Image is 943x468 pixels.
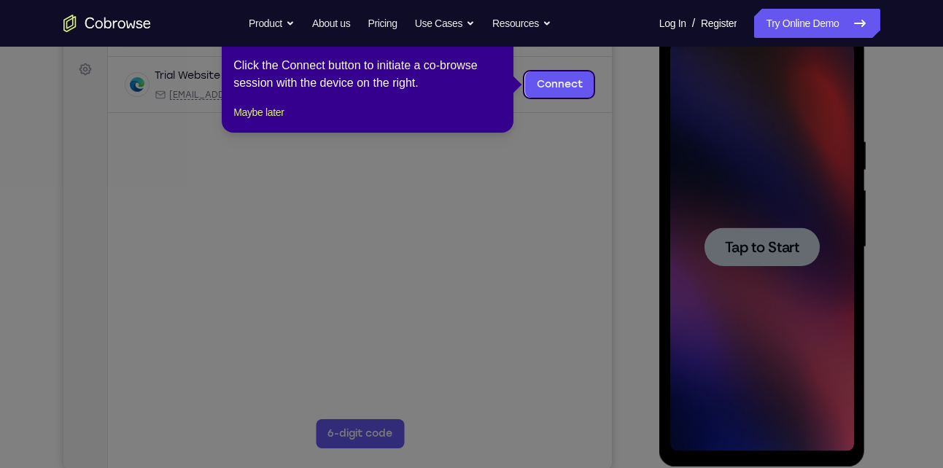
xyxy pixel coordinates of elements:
a: Connect [462,91,531,117]
div: App [271,109,361,120]
span: web@example.com [106,109,263,120]
div: Click the Connect button to initiate a co-browse session with the device on the right. [233,57,502,92]
a: Pricing [368,9,397,38]
label: demo_id [290,48,335,63]
div: Online [163,90,201,101]
button: Refresh [513,44,537,67]
a: Log In [659,9,686,38]
a: Try Online Demo [754,9,880,38]
label: Email [439,48,465,63]
a: Settings [9,76,35,102]
button: Use Cases [415,9,475,38]
a: Connect [9,9,35,35]
span: +11 more [370,109,408,120]
button: Resources [492,9,551,38]
div: Open device details [44,77,548,133]
button: Tap to Start [45,195,160,234]
a: Register [701,9,737,38]
span: Cobrowse demo [286,109,361,120]
button: 6-digit code [252,439,341,468]
span: / [692,15,695,32]
button: Maybe later [233,104,284,121]
h1: Connect [56,9,136,32]
span: Tap to Start [66,208,140,222]
input: Filter devices... [82,48,266,63]
div: Trial Website [91,88,157,103]
a: Go to the home page [63,15,151,32]
div: New devices found. [164,94,167,97]
button: Product [249,9,295,38]
a: About us [312,9,350,38]
a: Sessions [9,42,35,69]
div: Email [91,109,263,120]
